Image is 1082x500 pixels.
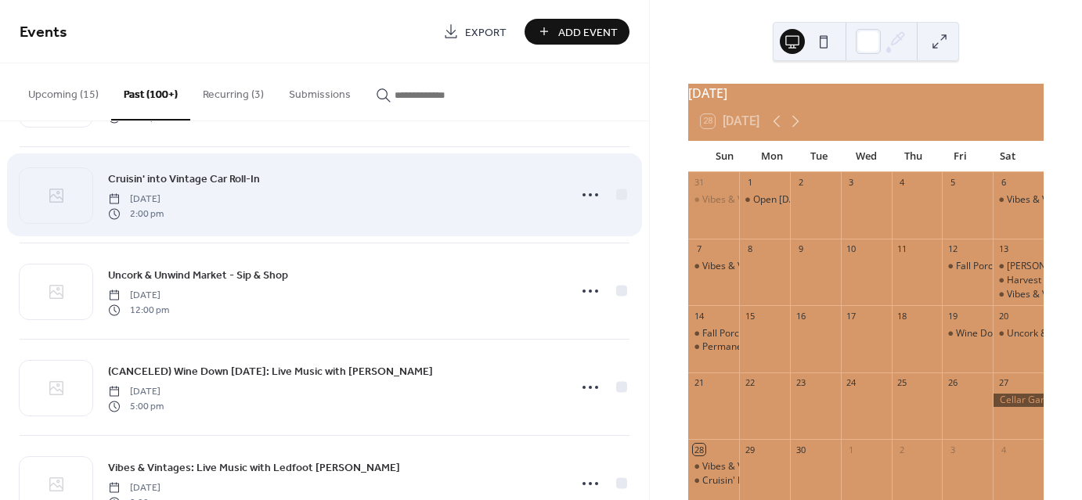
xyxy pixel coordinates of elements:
[748,141,795,172] div: Mon
[993,394,1044,407] div: Cellar Gang Wine Club Pick-Up
[108,192,164,207] span: [DATE]
[993,260,1044,273] div: Cluck & Cork: Twisted Chicken Food Truck at the Winery
[702,327,915,340] div: Fall Porch Pots with Hillside Gift & Garden Center
[688,474,739,487] div: Cruisin' Into Vintage Car Roll-In
[16,63,111,119] button: Upcoming (15)
[753,193,810,207] div: Open [DATE]
[942,260,993,273] div: Fall Porch Pots with Hillside Gift & Garden Center
[108,303,169,317] span: 12:00 pm
[984,141,1031,172] div: Sat
[108,268,288,284] span: Uncork & Unwind Market - Sip & Shop
[108,289,169,303] span: [DATE]
[111,63,190,121] button: Past (100+)
[108,460,400,477] span: Vibes & Vintages: Live Music with Ledfoot [PERSON_NAME]
[108,385,164,399] span: [DATE]
[942,327,993,340] div: Wine Down Friday: Live Music with Simon Cropp
[795,310,806,322] div: 16
[744,377,756,389] div: 22
[702,460,922,473] div: Vibes & Vintages: Live Music with [PERSON_NAME]
[525,19,629,45] button: Add Event
[558,24,618,41] span: Add Event
[795,444,806,455] div: 30
[997,310,1009,322] div: 20
[702,340,879,354] div: Permanent Jewelry with 10,000 Links MN
[688,193,739,207] div: Vibes & Vintages: Live Music with Shenanigans
[896,243,908,255] div: 11
[795,377,806,389] div: 23
[108,481,164,495] span: [DATE]
[846,377,857,389] div: 24
[896,444,908,455] div: 2
[846,444,857,455] div: 1
[744,444,756,455] div: 29
[993,327,1044,340] div: Uncork & Unwind Market - Sip & Shop
[276,63,363,119] button: Submissions
[190,63,276,119] button: Recurring (3)
[693,177,705,189] div: 31
[993,193,1044,207] div: Vibes & Vintages: Live Music with The Wendt Sisters
[702,474,836,487] div: Cruisin' Into Vintage Car Roll-In
[993,288,1044,301] div: Vibes & Vintages: Live Music with Whiskey Whiskers
[108,207,164,221] span: 2:00 pm
[795,177,806,189] div: 2
[947,377,958,389] div: 26
[936,141,983,172] div: Fri
[744,243,756,255] div: 8
[842,141,889,172] div: Wed
[896,377,908,389] div: 25
[896,310,908,322] div: 18
[693,243,705,255] div: 7
[997,243,1009,255] div: 13
[431,19,518,45] a: Export
[688,327,739,340] div: Fall Porch Pots with Hillside Gift & Garden Center
[896,177,908,189] div: 4
[993,274,1044,287] div: Harvest Soirée at the Winery
[693,377,705,389] div: 21
[693,444,705,455] div: 28
[846,243,857,255] div: 10
[795,141,842,172] div: Tue
[465,24,507,41] span: Export
[108,362,433,380] a: (CANCELED) Wine Down [DATE]: Live Music with [PERSON_NAME]
[108,364,433,380] span: (CANCELED) Wine Down [DATE]: Live Music with [PERSON_NAME]
[701,141,748,172] div: Sun
[108,399,164,413] span: 5:00 pm
[693,310,705,322] div: 14
[846,177,857,189] div: 3
[108,459,400,477] a: Vibes & Vintages: Live Music with Ledfoot [PERSON_NAME]
[688,460,739,473] div: Vibes & Vintages: Live Music with Chad Johnson
[702,260,957,273] div: Vibes & Vintages: Live Music with Ledfoot [PERSON_NAME]
[947,444,958,455] div: 3
[744,310,756,322] div: 15
[108,266,288,284] a: Uncork & Unwind Market - Sip & Shop
[739,193,790,207] div: Open Labor Day
[108,171,260,188] span: Cruisin' into Vintage Car Roll-In
[889,141,936,172] div: Thu
[702,193,904,207] div: Vibes & Vintages: Live Music with Shenanigans
[744,177,756,189] div: 1
[20,17,67,48] span: Events
[108,170,260,188] a: Cruisin' into Vintage Car Roll-In
[997,377,1009,389] div: 27
[795,243,806,255] div: 9
[997,177,1009,189] div: 6
[997,444,1009,455] div: 4
[947,243,958,255] div: 12
[947,177,958,189] div: 5
[846,310,857,322] div: 17
[947,310,958,322] div: 19
[688,340,739,354] div: Permanent Jewelry with 10,000 Links MN
[688,260,739,273] div: Vibes & Vintages: Live Music with Ledfoot Larry
[688,84,1044,103] div: [DATE]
